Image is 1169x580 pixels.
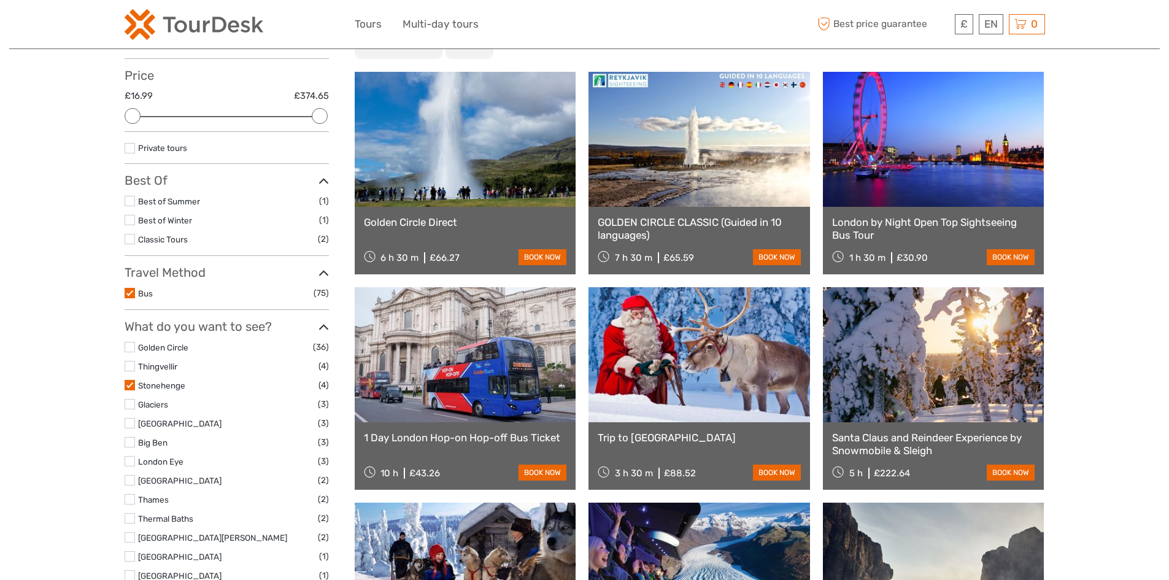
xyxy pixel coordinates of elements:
a: book now [519,465,566,481]
span: (36) [313,340,329,354]
span: 10 h [380,468,398,479]
a: [GEOGRAPHIC_DATA] [138,419,222,428]
a: Thames [138,495,169,505]
span: (75) [314,286,329,300]
a: Big Ben [138,438,168,447]
a: Tours [355,15,382,33]
span: (2) [318,511,329,525]
p: We're away right now. Please check back later! [17,21,139,31]
a: London by Night Open Top Sightseeing Bus Tour [832,216,1035,241]
span: 3 h 30 m [615,468,653,479]
a: Thermal Baths [138,514,193,524]
span: (2) [318,232,329,246]
span: (2) [318,473,329,487]
span: 7 h 30 m [615,252,652,263]
span: (3) [318,454,329,468]
span: 0 [1029,18,1040,30]
a: [GEOGRAPHIC_DATA] [138,552,222,562]
span: 6 h 30 m [380,252,419,263]
label: £16.99 [125,90,153,102]
a: Golden Circle [138,342,188,352]
span: (3) [318,416,329,430]
div: £65.59 [663,252,694,263]
a: Thingvellir [138,362,177,371]
a: Classic Tours [138,234,188,244]
div: £66.27 [430,252,460,263]
a: 1 Day London Hop-on Hop-off Bus Ticket [364,431,567,444]
a: [GEOGRAPHIC_DATA] [138,476,222,485]
a: book now [753,465,801,481]
a: Stonehenge [138,381,185,390]
a: Private tours [138,143,187,153]
label: £374.65 [294,90,329,102]
span: Best price guarantee [815,14,952,34]
a: book now [753,249,801,265]
h3: What do you want to see? [125,319,329,334]
a: London Eye [138,457,183,466]
img: 2254-3441b4b5-4e5f-4d00-b396-31f1d84a6ebf_logo_small.png [125,9,263,40]
span: (3) [318,435,329,449]
span: (1) [319,194,329,208]
span: (2) [318,492,329,506]
span: 1 h 30 m [849,252,885,263]
div: £222.64 [874,468,910,479]
a: Best of Summer [138,196,200,206]
span: 5 h [849,468,863,479]
a: Multi-day tours [403,15,479,33]
span: (3) [318,397,329,411]
a: Glaciers [138,400,168,409]
div: EN [979,14,1003,34]
a: GOLDEN CIRCLE CLASSIC (Guided in 10 languages) [598,216,801,241]
span: (4) [318,359,329,373]
a: book now [987,465,1035,481]
div: £30.90 [897,252,928,263]
a: [GEOGRAPHIC_DATA][PERSON_NAME] [138,533,287,543]
span: (1) [319,213,329,227]
div: £88.52 [664,468,696,479]
span: £ [960,18,968,30]
a: Bus [138,288,153,298]
a: book now [519,249,566,265]
span: (2) [318,530,329,544]
a: Trip to [GEOGRAPHIC_DATA] [598,431,801,444]
h3: Travel Method [125,265,329,280]
div: £43.26 [409,468,440,479]
h3: Price [125,68,329,83]
span: (4) [318,378,329,392]
a: book now [987,249,1035,265]
span: (1) [319,549,329,563]
a: Santa Claus and Reindeer Experience by Snowmobile & Sleigh [832,431,1035,457]
h3: Best Of [125,173,329,188]
a: Golden Circle Direct [364,216,567,228]
button: Open LiveChat chat widget [141,19,156,34]
a: Best of Winter [138,215,192,225]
